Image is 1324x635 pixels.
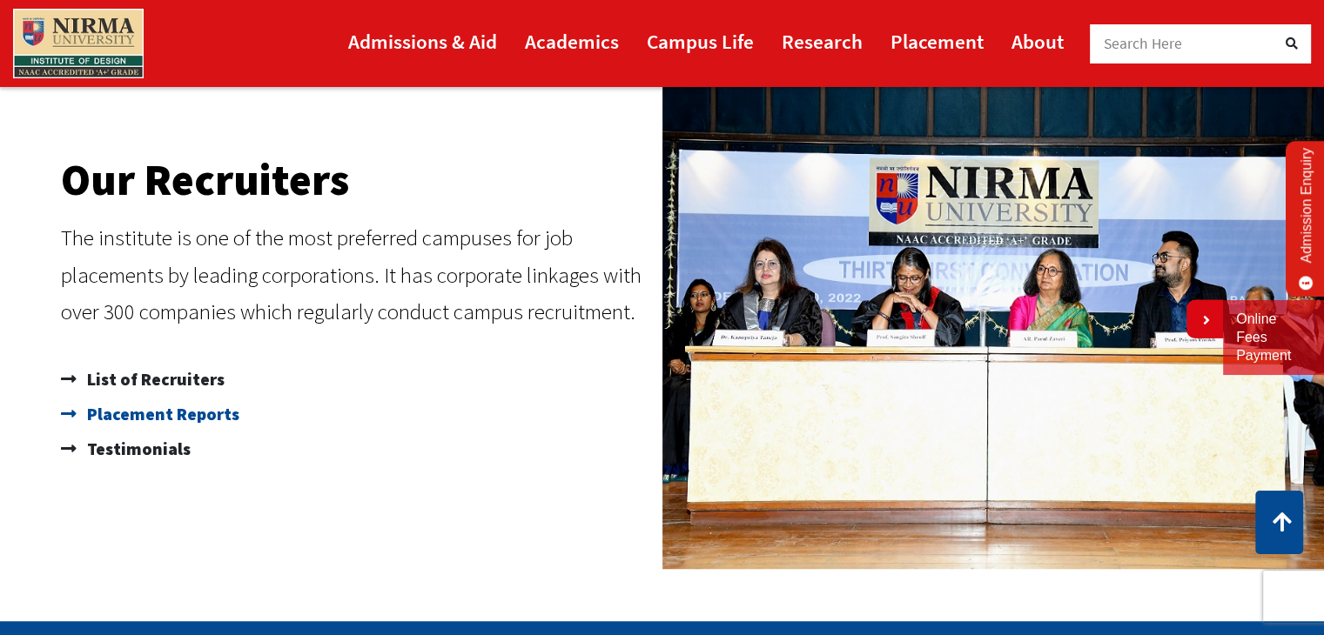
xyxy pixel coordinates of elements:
a: Campus Life [647,22,754,61]
a: Academics [525,22,619,61]
span: List of Recruiters [83,362,225,397]
span: Testimonials [83,431,191,466]
a: Placement Reports [61,397,654,431]
p: The institute is one of the most preferred campuses for job placements by leading corporations. I... [61,219,654,331]
h2: Our Recruiters [61,158,654,202]
a: Placement [891,22,984,61]
a: Online Fees Payment [1236,311,1311,364]
a: Testimonials [61,431,654,466]
span: Placement Reports [83,397,239,431]
img: main_logo [13,9,144,78]
span: Search Here [1104,34,1183,53]
a: About [1011,22,1064,61]
a: Admissions & Aid [348,22,497,61]
a: Research [782,22,863,61]
a: List of Recruiters [61,362,654,397]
